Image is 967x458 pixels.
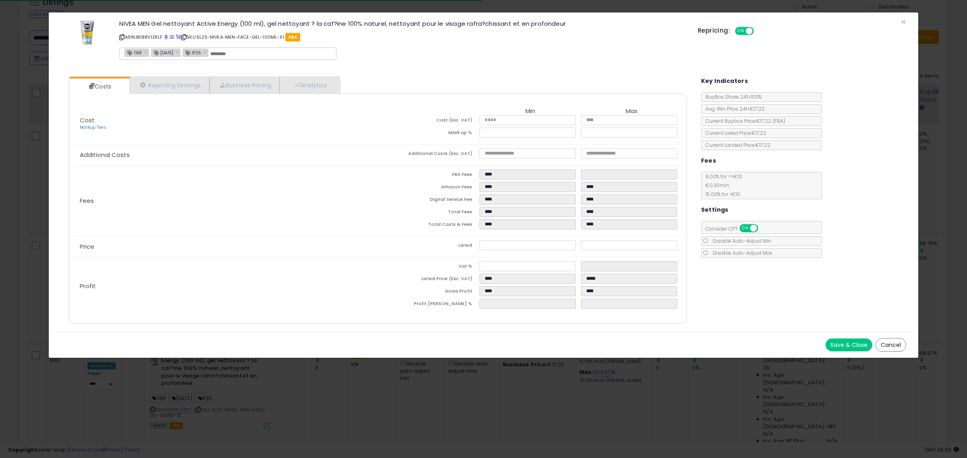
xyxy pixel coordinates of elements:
[736,28,746,35] span: ON
[164,34,168,40] a: BuyBox page
[378,261,479,274] td: Vat %
[125,49,142,56] span: TIER
[183,49,201,56] span: IP25
[285,33,300,41] span: FBA
[378,219,479,232] td: Total Costs & Fees
[378,128,479,140] td: Mark up %
[73,198,378,204] p: Fees
[740,225,750,232] span: ON
[701,105,765,112] span: Avg. Win Price 24h: €17.22
[80,21,94,45] img: 41SsqP7QFDL._SL60_.jpg
[772,118,785,124] span: ( FBA )
[701,191,740,198] span: 15.00 % for > €10
[701,156,716,166] h5: Fees
[479,108,581,115] th: Min
[119,21,686,27] h3: NIVEA MEN Gel nettoyant Active Energy (100 ml), gel nettoyant ? la caf?ine 100% naturel, nettoyan...
[69,78,129,95] a: Costs
[378,299,479,311] td: Profit [PERSON_NAME] %
[210,77,280,93] a: Business Pricing
[701,173,742,198] span: 8.00 % for <= €10
[378,115,479,128] td: Cost (Exc. VAT)
[701,182,729,189] span: €0.30 min
[701,205,728,215] h5: Settings
[876,338,906,352] button: Cancel
[757,225,770,232] span: OFF
[170,34,174,40] a: All offer listings
[701,130,766,136] span: Current Listed Price: €17.22
[701,93,762,100] span: BuyBox Share 24h: 100%
[701,142,770,149] span: Current Landed Price: €17.22
[144,48,149,56] a: ×
[378,240,479,253] td: Listed
[119,31,686,43] p: ASIN: B088V1ZKLF | SKU: SL25-NIVEA-MEN-FACE-GEL-100ML-X1
[203,48,208,56] a: ×
[73,152,378,158] p: Additional Costs
[378,149,479,161] td: Additional Costs (Exc. VAT)
[280,77,339,93] a: Analytics
[378,286,479,299] td: Gross Profit
[701,225,769,232] span: Consider CPT:
[151,49,173,56] span: [DATE]
[753,28,766,35] span: OFF
[709,237,771,244] span: Disable Auto-Adjust Min
[175,48,180,56] a: ×
[378,274,479,286] td: Listed Price (Exc. VAT)
[901,16,906,28] span: ×
[378,182,479,194] td: Amazon Fees
[378,207,479,219] td: Total Fees
[701,118,785,124] span: Current Buybox Price:
[701,76,748,86] h5: Key Indicators
[378,169,479,182] td: FBA Fees
[826,338,872,351] button: Save & Close
[73,283,378,289] p: Profit
[80,124,106,130] a: Markup Tiers
[378,194,479,207] td: Digital Service Fee
[709,250,772,256] span: Disable Auto-Adjust Max
[698,27,730,34] h5: Repricing:
[130,77,210,93] a: Repricing Settings
[581,108,683,115] th: Max
[73,117,378,131] p: Cost
[73,243,378,250] p: Price
[756,118,785,124] span: €17.22
[176,34,180,40] a: Your listing only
